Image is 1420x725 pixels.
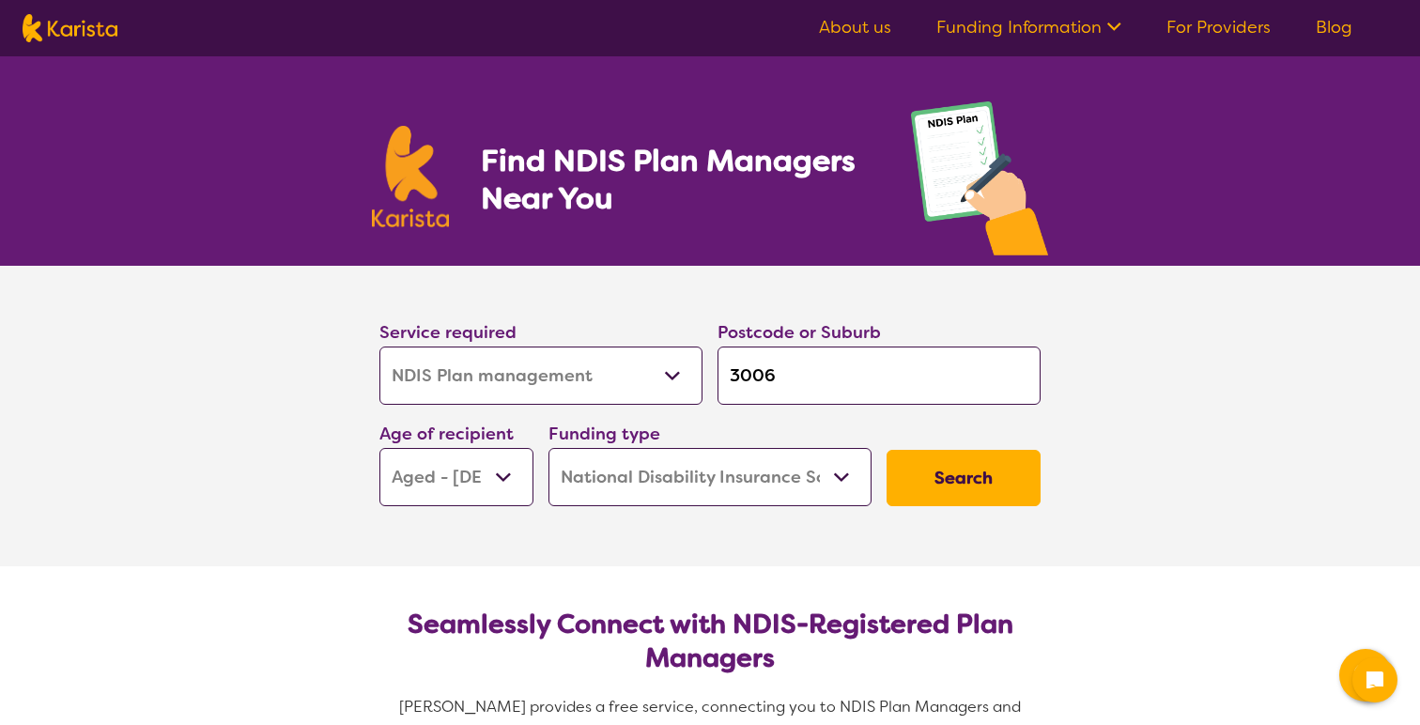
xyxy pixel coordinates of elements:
label: Age of recipient [379,423,514,445]
a: For Providers [1166,16,1271,39]
a: Funding Information [936,16,1121,39]
label: Funding type [548,423,660,445]
img: Karista logo [372,126,449,227]
a: About us [819,16,891,39]
button: Search [887,450,1041,506]
label: Postcode or Suburb [718,321,881,344]
h1: Find NDIS Plan Managers Near You [481,142,873,217]
img: Karista logo [23,14,117,42]
img: plan-management [911,101,1048,266]
h2: Seamlessly Connect with NDIS-Registered Plan Managers [394,608,1026,675]
input: Type [718,347,1041,405]
a: Blog [1316,16,1352,39]
button: Channel Menu [1339,649,1392,702]
label: Service required [379,321,517,344]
